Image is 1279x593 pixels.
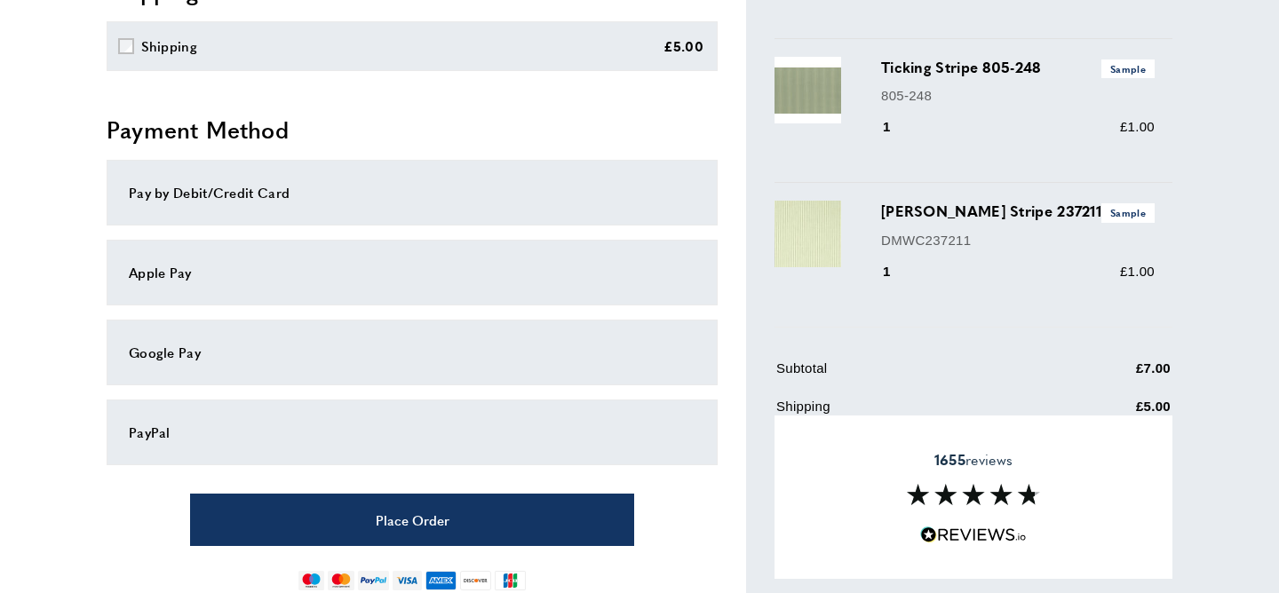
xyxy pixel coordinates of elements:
[1101,203,1155,222] span: Sample
[190,494,634,546] button: Place Order
[1101,59,1155,78] span: Sample
[141,36,197,57] div: Shipping
[776,358,1029,392] td: Subtotal
[107,114,718,146] h2: Payment Method
[129,342,695,363] div: Google Pay
[934,449,965,470] strong: 1655
[1031,358,1171,392] td: £7.00
[881,57,1155,78] h3: Ticking Stripe 805-248
[776,396,1029,431] td: Shipping
[881,261,916,282] div: 1
[298,571,324,590] img: maestro
[129,262,695,283] div: Apple Pay
[907,484,1040,505] img: Reviews section
[1031,396,1171,431] td: £5.00
[881,230,1155,251] p: DMWC237211
[358,571,389,590] img: paypal
[663,36,704,57] div: £5.00
[495,571,526,590] img: jcb
[460,571,491,590] img: discover
[920,526,1027,543] img: Reviews.io 5 stars
[1120,264,1155,279] span: £1.00
[775,57,841,123] img: Ticking Stripe 805-248
[881,85,1155,107] p: 805-248
[129,182,695,203] div: Pay by Debit/Credit Card
[393,571,422,590] img: visa
[775,201,841,267] img: Melford Stripe 237211
[1120,119,1155,134] span: £1.00
[328,571,354,590] img: mastercard
[129,422,695,443] div: PayPal
[425,571,457,590] img: american-express
[881,201,1155,222] h3: [PERSON_NAME] Stripe 237211
[881,116,916,138] div: 1
[934,451,1013,469] span: reviews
